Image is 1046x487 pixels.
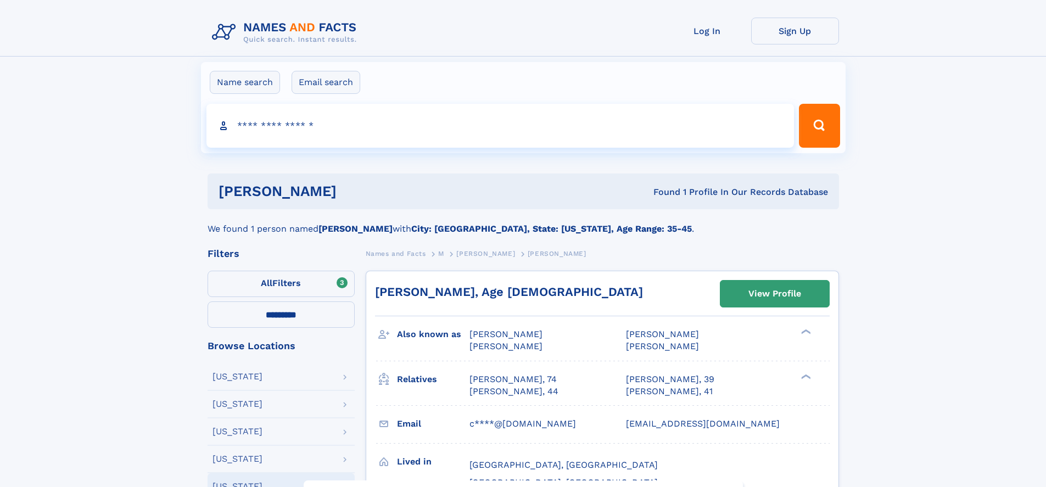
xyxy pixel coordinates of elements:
a: [PERSON_NAME], Age [DEMOGRAPHIC_DATA] [375,285,643,299]
label: Email search [292,71,360,94]
a: [PERSON_NAME] [456,247,515,260]
div: [US_STATE] [212,400,262,408]
a: Sign Up [751,18,839,44]
label: Name search [210,71,280,94]
div: Filters [208,249,355,259]
label: Filters [208,271,355,297]
span: [PERSON_NAME] [626,341,699,351]
h3: Relatives [397,370,469,389]
h3: Also known as [397,325,469,344]
span: [PERSON_NAME] [469,341,542,351]
a: View Profile [720,281,829,307]
span: [GEOGRAPHIC_DATA], [GEOGRAPHIC_DATA] [469,460,658,470]
h3: Email [397,415,469,433]
div: [US_STATE] [212,455,262,463]
a: [PERSON_NAME], 41 [626,385,713,398]
a: Names and Facts [366,247,426,260]
div: We found 1 person named with . [208,209,839,236]
a: M [438,247,444,260]
b: [PERSON_NAME] [318,223,393,234]
span: M [438,250,444,258]
input: search input [206,104,795,148]
div: Browse Locations [208,341,355,351]
span: [PERSON_NAME] [626,329,699,339]
div: [US_STATE] [212,372,262,381]
span: [PERSON_NAME] [528,250,586,258]
h3: Lived in [397,452,469,471]
h1: [PERSON_NAME] [219,184,495,198]
div: ❯ [798,373,812,380]
div: ❯ [798,328,812,335]
img: Logo Names and Facts [208,18,366,47]
button: Search Button [799,104,840,148]
span: [PERSON_NAME] [456,250,515,258]
a: [PERSON_NAME], 44 [469,385,558,398]
b: City: [GEOGRAPHIC_DATA], State: [US_STATE], Age Range: 35-45 [411,223,692,234]
a: Log In [663,18,751,44]
span: [PERSON_NAME] [469,329,542,339]
div: Found 1 Profile In Our Records Database [495,186,828,198]
div: View Profile [748,281,801,306]
a: [PERSON_NAME], 74 [469,373,557,385]
span: All [261,278,272,288]
span: [EMAIL_ADDRESS][DOMAIN_NAME] [626,418,780,429]
div: [US_STATE] [212,427,262,436]
a: [PERSON_NAME], 39 [626,373,714,385]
